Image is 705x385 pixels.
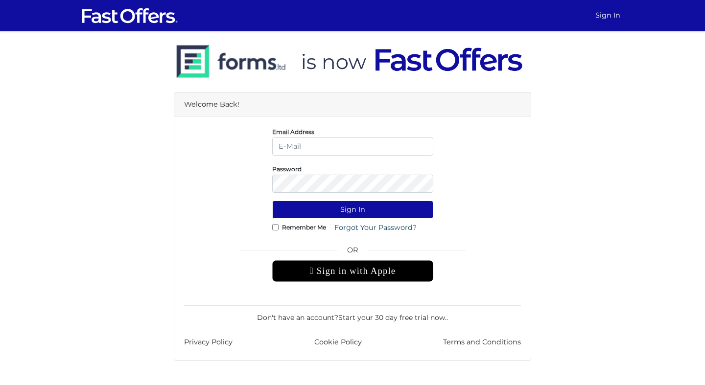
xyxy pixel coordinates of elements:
div: Don't have an account? . [184,305,521,323]
label: Password [272,168,302,170]
button: Sign In [272,201,433,219]
a: Start your 30 day free trial now. [338,313,446,322]
div: Welcome Back! [174,93,531,116]
label: Remember Me [282,226,326,228]
a: Terms and Conditions [443,337,521,348]
a: Privacy Policy [184,337,233,348]
a: Cookie Policy [314,337,362,348]
div: Sign in with Apple [272,260,433,282]
a: Forgot Your Password? [328,219,423,237]
span: OR [272,245,433,260]
a: Sign In [591,6,624,25]
label: Email Address [272,131,314,133]
input: E-Mail [272,137,433,156]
